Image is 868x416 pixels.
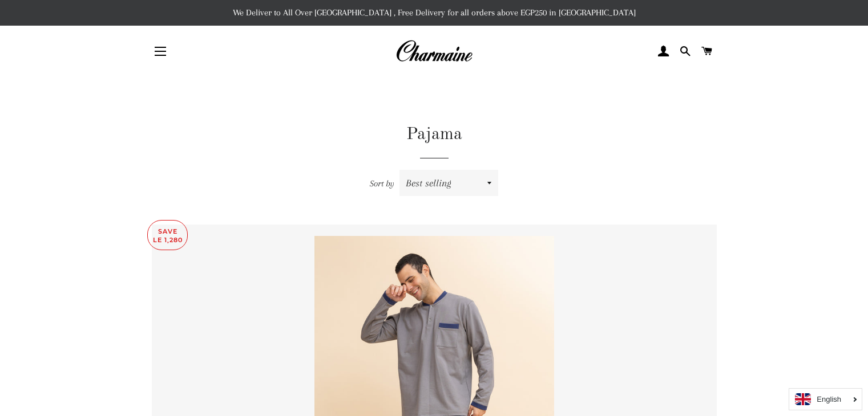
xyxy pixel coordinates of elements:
[148,221,187,250] p: Save LE 1,280
[795,393,856,405] a: English
[370,178,394,189] span: Sort by
[152,123,717,146] h1: Pajama
[817,395,841,403] i: English
[395,39,473,64] img: Charmaine Egypt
